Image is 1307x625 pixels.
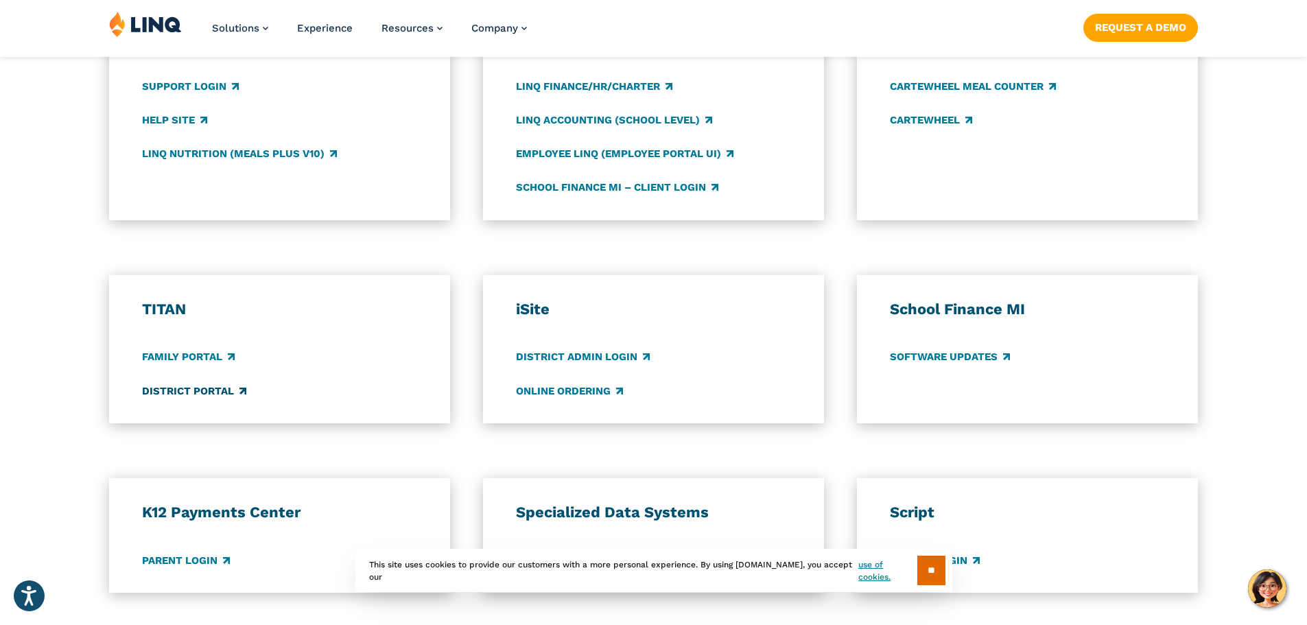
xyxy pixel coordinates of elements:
span: Solutions [212,22,259,34]
h3: iSite [516,300,792,319]
h3: K12 Payments Center [142,503,418,522]
button: Hello, have a question? Let’s chat. [1248,569,1286,608]
a: Help Site [142,113,207,128]
span: Company [471,22,518,34]
a: LINQ Accounting (school level) [516,113,712,128]
a: Resources [381,22,443,34]
a: CARTEWHEEL [890,113,972,128]
a: District Portal [142,384,246,399]
h3: School Finance MI [890,300,1166,319]
div: This site uses cookies to provide our customers with a more personal experience. By using [DOMAIN... [355,549,952,592]
a: Parent Login [142,553,230,568]
a: School Finance MI – Client Login [516,180,718,195]
h3: TITAN [142,300,418,319]
a: use of cookies. [858,558,917,583]
a: Experience [297,22,353,34]
nav: Button Navigation [1083,11,1198,41]
h3: Script [890,503,1166,522]
a: Solutions [212,22,268,34]
a: District Admin Login [516,350,650,365]
a: CARTEWHEEL Meal Counter [890,79,1056,94]
img: LINQ | K‑12 Software [109,11,182,37]
a: Company [471,22,527,34]
a: Family Portal [142,350,235,365]
a: Employee LINQ (Employee Portal UI) [516,146,733,161]
a: Support Login [142,79,239,94]
a: Online Ordering [516,384,623,399]
span: Resources [381,22,434,34]
a: LINQ Nutrition (Meals Plus v10) [142,146,337,161]
nav: Primary Navigation [212,11,527,56]
a: LINQ Finance/HR/Charter [516,79,672,94]
a: Software Updates [890,350,1010,365]
h3: Specialized Data Systems [516,503,792,522]
a: Request a Demo [1083,14,1198,41]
